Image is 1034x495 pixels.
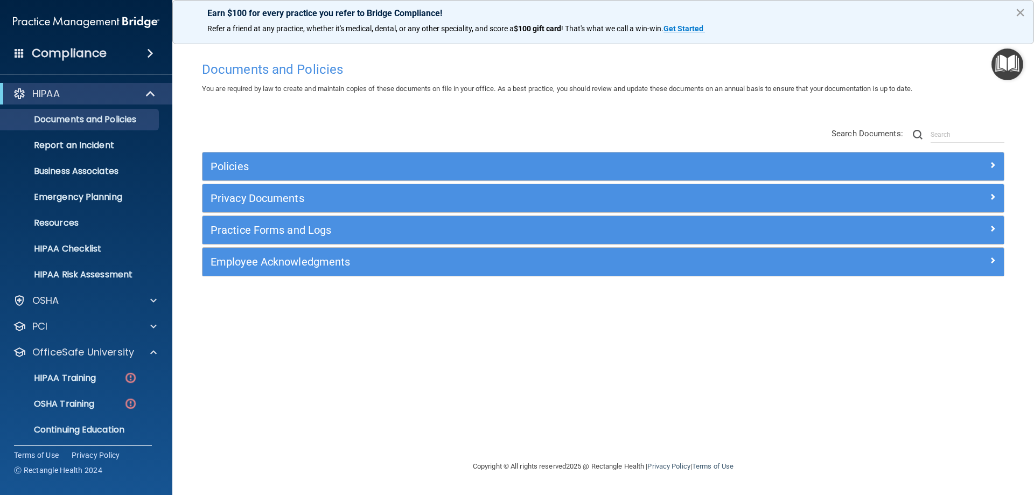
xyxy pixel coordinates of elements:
h5: Employee Acknowledgments [211,256,795,268]
div: Copyright © All rights reserved 2025 @ Rectangle Health | | [407,449,800,484]
a: Privacy Documents [211,190,996,207]
p: Continuing Education [7,424,154,435]
span: You are required by law to create and maintain copies of these documents on file in your office. ... [202,85,912,93]
button: Open Resource Center [991,48,1023,80]
img: ic-search.3b580494.png [913,130,923,140]
p: Emergency Planning [7,192,154,203]
a: Privacy Policy [72,450,120,461]
span: Ⓒ Rectangle Health 2024 [14,465,102,476]
input: Search [931,127,1004,143]
a: OSHA [13,294,157,307]
a: Policies [211,158,996,175]
p: OSHA Training [7,399,94,409]
button: Close [1015,4,1025,21]
p: OSHA [32,294,59,307]
a: HIPAA [13,87,156,100]
span: Search Documents: [832,129,903,138]
h4: Compliance [32,46,107,61]
p: Earn $100 for every practice you refer to Bridge Compliance! [207,8,999,18]
a: Get Started [663,24,705,33]
p: HIPAA Training [7,373,96,384]
h5: Practice Forms and Logs [211,224,795,236]
span: ! That's what we call a win-win. [561,24,663,33]
a: Employee Acknowledgments [211,253,996,270]
h5: Policies [211,161,795,172]
p: HIPAA Risk Assessment [7,269,154,280]
p: Business Associates [7,166,154,177]
p: Resources [7,218,154,228]
p: OfficeSafe University [32,346,134,359]
p: PCI [32,320,47,333]
p: Report an Incident [7,140,154,151]
h4: Documents and Policies [202,62,1004,76]
span: Refer a friend at any practice, whether it's medical, dental, or any other speciality, and score a [207,24,514,33]
a: Terms of Use [14,450,59,461]
p: Documents and Policies [7,114,154,125]
a: Privacy Policy [647,462,690,470]
img: danger-circle.6113f641.png [124,397,137,410]
img: danger-circle.6113f641.png [124,371,137,385]
a: Terms of Use [692,462,733,470]
strong: Get Started [663,24,703,33]
p: HIPAA [32,87,60,100]
p: HIPAA Checklist [7,243,154,254]
img: PMB logo [13,11,159,33]
a: OfficeSafe University [13,346,157,359]
strong: $100 gift card [514,24,561,33]
a: PCI [13,320,157,333]
a: Practice Forms and Logs [211,221,996,239]
h5: Privacy Documents [211,192,795,204]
